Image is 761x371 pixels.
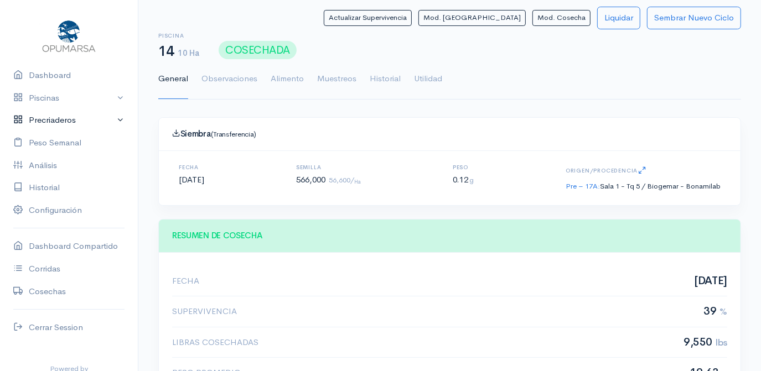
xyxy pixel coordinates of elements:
[694,275,727,287] span: [DATE]
[597,7,640,29] button: Liquidar
[719,306,727,317] span: %
[158,44,199,60] h1: 14
[439,164,487,192] div: 0.12
[219,41,296,59] span: COSECHADA
[172,305,237,318] span: Supervivencia
[324,10,412,26] button: Actualizar Supervivencia
[178,48,199,58] span: 10 Ha
[158,33,199,39] h6: Piscina
[283,164,374,192] div: 566,000
[647,7,741,29] button: Sembrar Nuevo Ciclo
[172,231,727,241] h4: RESUMEN DE COSECHA
[566,181,600,191] a: Pre – 17A:
[40,18,98,53] img: Opumarsa
[179,164,204,170] h6: Fecha
[453,164,474,170] h6: Peso
[172,129,727,139] h4: Siembra
[684,336,727,348] span: 9,550
[158,59,188,99] a: General
[296,164,361,170] h6: Semilla
[172,336,258,349] span: Libras cosechadas
[370,59,401,99] a: Historial
[566,164,721,178] h6: Origen/Procedencia
[469,176,474,185] span: g
[716,337,727,348] span: lbs
[201,59,257,99] a: Observaciones
[271,59,304,99] a: Alimento
[354,179,361,185] sub: Ha
[329,175,361,185] small: 56,600/
[211,129,257,139] small: (Transferencia)
[600,181,721,191] span: Sala 1 - Tq 5 / Biogemar - Bonamilab
[172,275,199,288] span: Fecha
[532,10,591,26] button: Mod. Cosecha
[703,305,727,317] span: 39
[414,59,442,99] a: Utilidad
[165,164,218,192] div: [DATE]
[317,59,356,99] a: Muestreos
[418,10,526,26] button: Mod. [GEOGRAPHIC_DATA]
